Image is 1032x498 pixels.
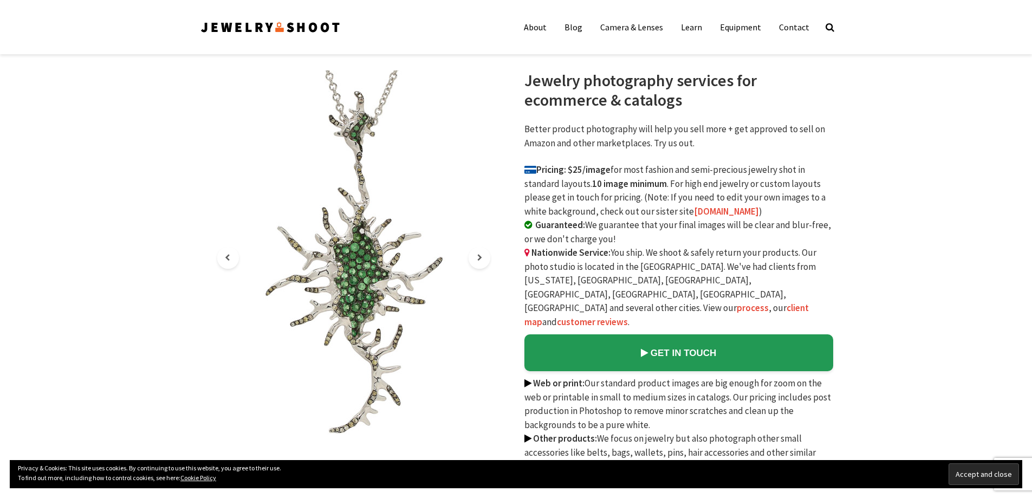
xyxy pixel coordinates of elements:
[524,302,809,328] a: client map
[949,463,1019,485] input: Accept and close
[737,302,769,314] a: process
[524,70,833,109] h1: Jewelry photography services for ecommerce & catalogs
[533,432,597,444] b: Other products:
[516,16,555,38] a: About
[556,16,590,38] a: Blog
[524,334,833,371] a: GET IN TOUCH
[203,70,504,445] img: Jewelry Product Photography
[533,377,585,389] b: Web or print:
[524,122,833,150] p: Better product photography will help you sell more + get approved to sell on Amazon and other mar...
[180,474,216,482] a: Cookie Policy
[199,18,341,36] img: Jewelry Photographer Bay Area - San Francisco | Nationwide via Mail
[771,16,817,38] a: Contact
[535,219,585,231] b: Guaranteed:
[10,460,1022,488] div: Privacy & Cookies: This site uses cookies. By continuing to use this website, you agree to their ...
[524,164,611,176] b: Pricing: $25/image
[592,178,667,190] b: 10 image minimum
[524,70,833,487] div: for most fashion and semi-precious jewelry shot in standard layouts. . For high end jewelry or cu...
[712,16,769,38] a: Equipment
[673,16,710,38] a: Learn
[694,205,759,217] a: [DOMAIN_NAME]
[531,247,611,258] b: Nationwide Service:
[557,316,628,328] a: customer reviews
[592,16,671,38] a: Camera & Lenses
